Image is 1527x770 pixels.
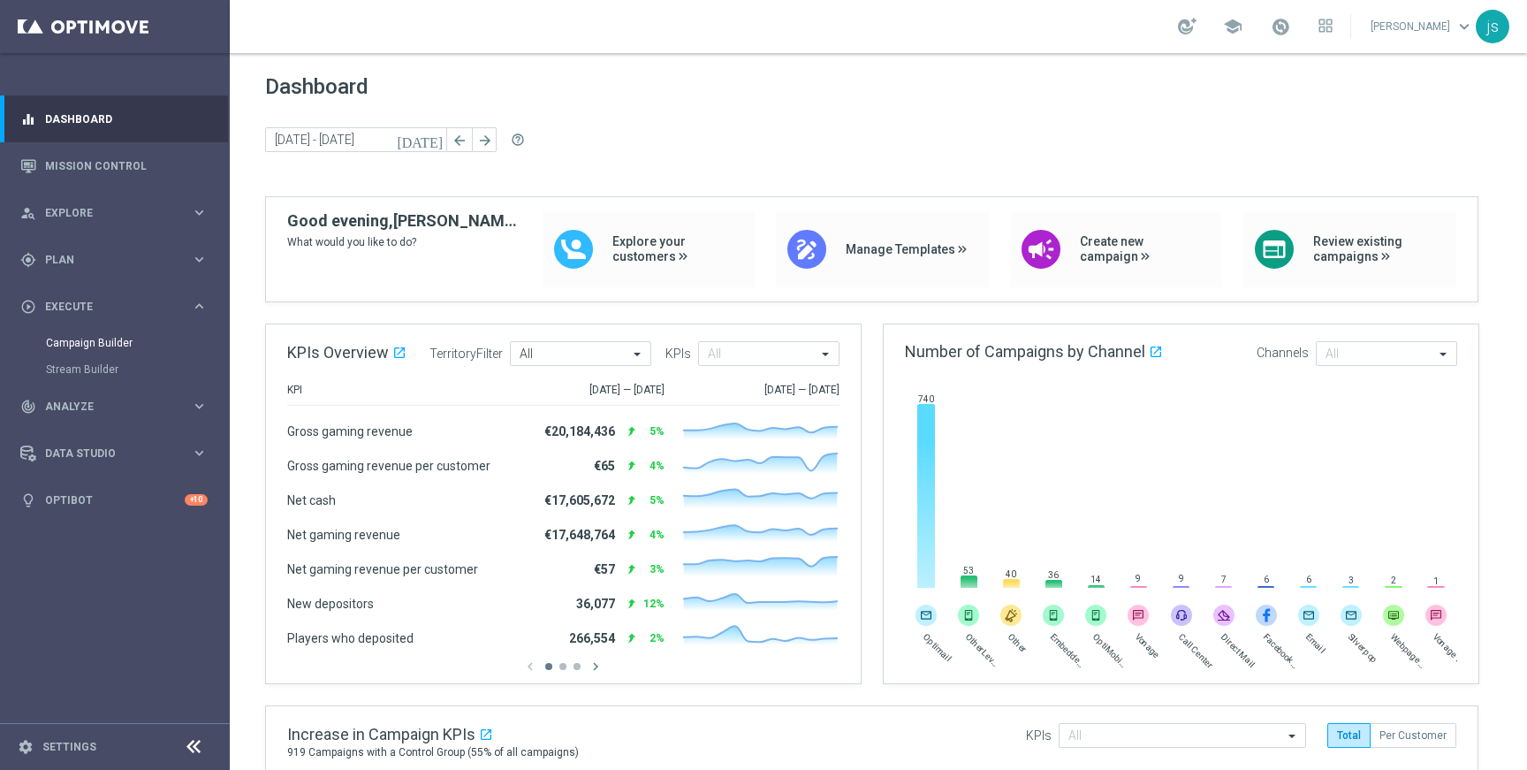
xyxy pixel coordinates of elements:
a: Campaign Builder [46,336,184,350]
a: [PERSON_NAME]keyboard_arrow_down [1369,13,1476,40]
i: equalizer [20,111,36,127]
a: Mission Control [45,142,208,189]
i: person_search [20,205,36,221]
i: track_changes [20,399,36,415]
i: settings [18,739,34,755]
div: Campaign Builder [46,330,228,356]
button: Mission Control [19,159,209,173]
span: Explore [45,208,191,218]
button: person_search Explore keyboard_arrow_right [19,206,209,220]
i: keyboard_arrow_right [191,445,208,461]
span: keyboard_arrow_down [1455,17,1474,36]
a: Settings [42,742,96,752]
div: Dashboard [20,95,208,142]
a: Dashboard [45,95,208,142]
i: gps_fixed [20,252,36,268]
div: +10 [185,494,208,506]
i: play_circle_outline [20,299,36,315]
span: Data Studio [45,448,191,459]
i: lightbulb [20,492,36,508]
button: gps_fixed Plan keyboard_arrow_right [19,253,209,267]
div: Explore [20,205,191,221]
button: track_changes Analyze keyboard_arrow_right [19,400,209,414]
div: Analyze [20,399,191,415]
div: Plan [20,252,191,268]
i: keyboard_arrow_right [191,298,208,315]
div: Data Studio [20,446,191,461]
div: Mission Control [20,142,208,189]
span: Execute [45,301,191,312]
span: school [1223,17,1242,36]
button: lightbulb Optibot +10 [19,493,209,507]
div: Execute [20,299,191,315]
div: Optibot [20,476,208,523]
button: equalizer Dashboard [19,112,209,126]
span: Plan [45,255,191,265]
span: Analyze [45,401,191,412]
div: js [1476,10,1509,43]
i: keyboard_arrow_right [191,398,208,415]
a: Stream Builder [46,362,184,377]
div: Stream Builder [46,356,228,383]
button: Data Studio keyboard_arrow_right [19,446,209,461]
a: Optibot [45,476,185,523]
i: keyboard_arrow_right [191,251,208,268]
button: play_circle_outline Execute keyboard_arrow_right [19,300,209,314]
i: keyboard_arrow_right [191,204,208,221]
